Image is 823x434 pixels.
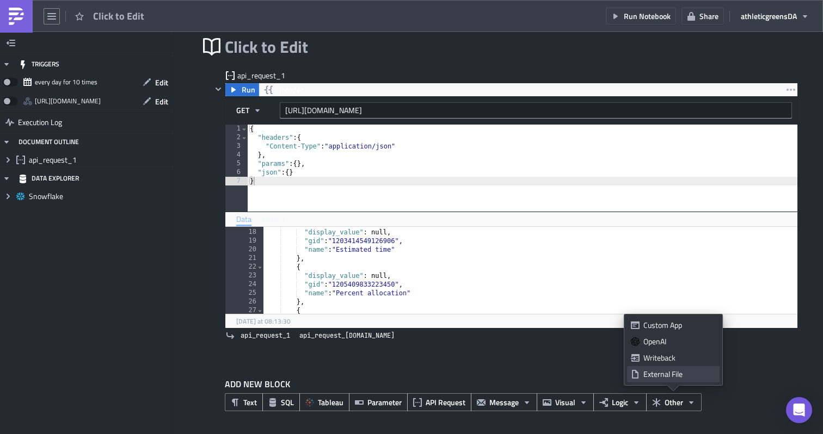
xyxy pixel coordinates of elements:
[225,159,248,168] div: 5
[18,113,62,132] span: Execution Log
[243,396,257,408] span: Text
[665,396,683,408] span: Other
[19,169,79,188] div: DATA EXPLORER
[296,330,398,341] a: api_request_[DOMAIN_NAME]
[225,280,263,289] div: 24
[29,155,171,165] span: api_request_1
[735,8,815,24] button: athleticgreensDA
[426,396,465,408] span: API Request
[225,168,248,177] div: 6
[212,83,225,96] button: Hide content
[93,10,145,22] span: Click to Edit
[537,393,594,411] button: Visual
[225,125,248,133] div: 1
[281,396,294,408] span: SQL
[225,36,309,57] span: Click to Edit
[225,133,248,142] div: 2
[242,83,255,96] span: Run
[225,177,248,185] div: 7
[155,96,168,107] span: Edit
[225,151,248,159] div: 4
[259,83,308,96] button: Render
[786,397,812,423] div: Open Intercom Messenger
[237,330,293,341] a: api_request_1
[225,306,263,315] div: 27
[279,83,303,96] span: Render
[225,228,263,237] div: 18
[643,336,716,347] div: OpenAI
[225,297,263,306] div: 26
[19,54,59,74] div: TRIGGERS
[699,10,718,22] span: Share
[237,70,286,81] span: api_request_1
[299,393,349,411] button: Tableau
[236,102,249,119] span: GET
[35,74,97,90] div: every day for 10 times
[489,396,519,408] span: Message
[225,263,263,271] div: 22
[646,393,702,411] button: Other
[225,245,263,254] div: 20
[225,377,798,390] label: ADD NEW BLOCK
[349,393,408,411] button: Parameter
[236,212,251,226] div: Data
[35,93,101,109] div: https://pushmetrics.io/api/v1/report/w3lAZ2Xo8K/webhook?token=7b69d61a90e0444e95cae7be2fa10959
[643,352,716,363] div: Writeback
[155,77,168,88] span: Edit
[318,396,343,408] span: Tableau
[225,83,259,96] button: Run
[367,396,402,408] span: Parameter
[643,369,716,380] div: External File
[280,102,792,119] input: Enter request URL
[555,396,575,408] span: Visual
[225,254,263,263] div: 21
[225,142,248,151] div: 3
[225,237,263,245] div: 19
[137,74,174,91] button: Edit
[225,393,263,411] button: Text
[593,393,647,411] button: Logic
[681,8,724,24] button: Share
[236,316,291,326] span: [DATE] at 08:13:30
[471,393,537,411] button: Message
[8,8,25,25] img: PushMetrics
[19,132,79,152] div: DOCUMENT OUTLINE
[137,93,174,110] button: Edit
[741,10,797,22] span: athleticgreens DA
[606,8,676,24] button: Run Notebook
[225,289,263,297] div: 25
[262,393,300,411] button: SQL
[231,102,280,119] button: GET
[643,320,716,331] div: Custom App
[624,10,671,22] span: Run Notebook
[407,393,471,411] button: API Request
[241,330,290,341] span: api_request_1
[262,212,285,226] div: Details
[299,330,395,341] span: api_request_[DOMAIN_NAME]
[29,191,171,201] span: Snowflake
[612,396,628,408] span: Logic
[225,271,263,280] div: 23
